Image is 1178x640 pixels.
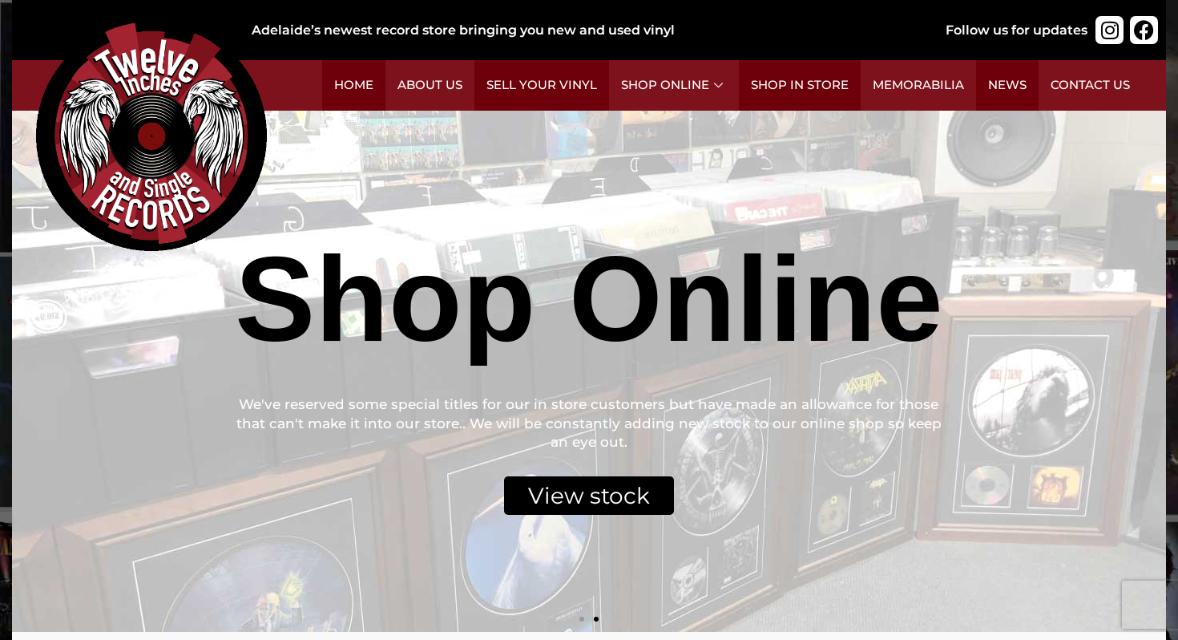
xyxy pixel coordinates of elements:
[976,60,1039,111] a: News
[504,476,674,515] div: View stock
[12,111,1166,632] div: 2 / 2
[946,21,1087,40] div: Follow us for updates
[322,60,385,111] a: Home
[1039,60,1142,111] a: Contact Us
[385,60,474,111] a: About Us
[252,21,894,40] div: Adelaide’s newest record store bringing you new and used vinyl
[609,60,739,111] a: Shop Online
[861,60,976,111] a: Memorabilia
[12,111,1166,632] a: Shop OnlineWe've reserved some special titles for our in store customers but have made an allowan...
[235,227,943,371] div: Shop Online
[739,60,861,111] a: Shop in Store
[474,60,609,111] a: Sell Your Vinyl
[235,395,943,452] div: We've reserved some special titles for our in store customers but have made an allowance for thos...
[579,617,584,622] span: Go to slide 1
[594,617,599,622] span: Go to slide 2
[12,111,1166,632] div: Slides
